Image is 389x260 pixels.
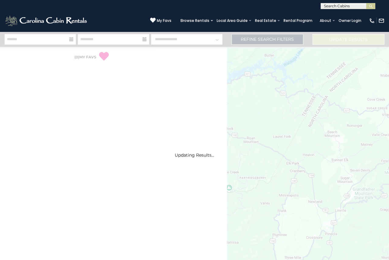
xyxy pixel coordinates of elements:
[5,15,89,27] img: White-1-2.png
[252,16,279,25] a: Real Estate
[150,17,171,24] a: My Favs
[336,16,364,25] a: Owner Login
[157,18,171,23] span: My Favs
[214,16,251,25] a: Local Area Guide
[369,18,375,24] img: phone-regular-white.png
[378,18,384,24] img: mail-regular-white.png
[317,16,334,25] a: About
[177,16,212,25] a: Browse Rentals
[281,16,315,25] a: Rental Program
